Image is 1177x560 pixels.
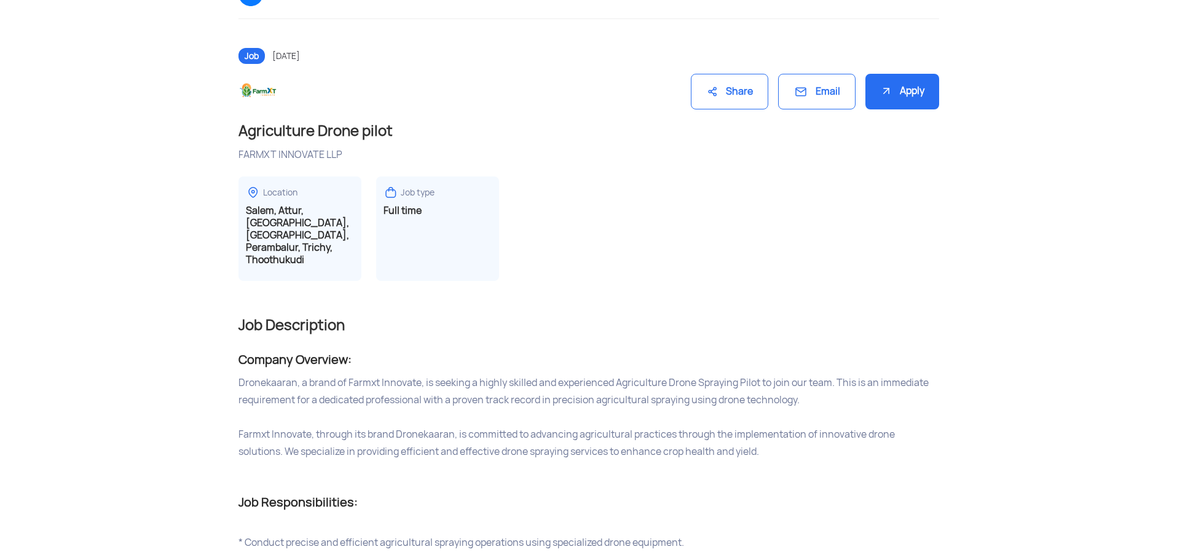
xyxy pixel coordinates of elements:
[238,350,939,369] div: Company Overview:
[384,205,492,217] h3: Full time
[238,376,929,406] span: Dronekaaran, a brand of Farmxt Innovate, is seeking a highly skilled and experienced Agriculture ...
[238,48,265,64] span: Job
[778,74,856,110] div: Email
[246,205,354,266] h3: Salem, Attur, [GEOGRAPHIC_DATA], [GEOGRAPHIC_DATA], Perambalur, Trichy, Thoothukudi
[238,72,278,111] img: logo1.jpg
[238,148,939,162] div: FARMXT INNOVATE LLP
[238,492,939,512] div: Job Responsibilities:
[246,185,261,200] img: ic_locationdetail.svg
[238,534,939,551] div: * Conduct precise and efficient agricultural spraying operations using specialized drone equipment.
[865,74,939,110] div: Apply
[691,74,768,110] div: Share
[793,84,808,99] img: ic_mail.svg
[238,121,939,141] h1: Agriculture Drone pilot
[238,315,939,335] h2: Job Description
[272,50,300,61] span: [DATE]
[706,85,718,98] img: ic_share.svg
[401,187,435,199] div: Job type
[384,185,398,200] img: ic_jobtype.svg
[238,426,939,460] div: Farmxt Innovate, through its brand Dronekaaran, is committed to advancing agricultural practices ...
[263,187,297,199] div: Location
[880,85,892,97] img: ic_apply.svg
